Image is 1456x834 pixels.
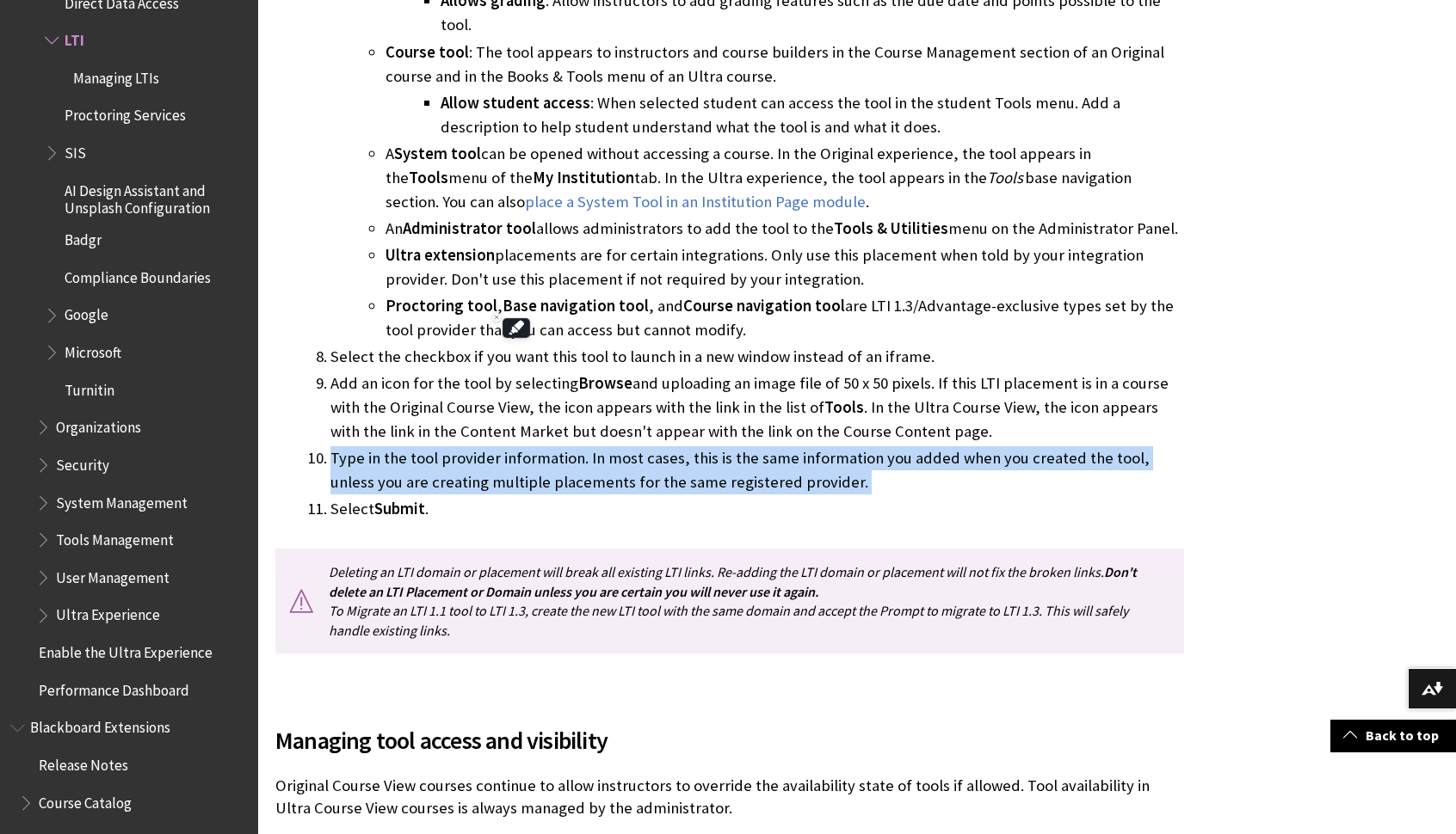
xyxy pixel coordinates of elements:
li: An allows administrators to add the tool to the menu on the Administrator Panel. [386,217,1184,241]
li: : The tool appears to instructors and course builders in the Course Management section of an Orig... [386,40,1184,139]
span: Ultra Experience [56,601,160,624]
span: SIS [65,138,86,162]
span: Course tool [386,42,469,62]
span: Course navigation tool [683,296,845,316]
span: Browse [578,373,632,393]
span: AI Design Assistant and Unsplash Configuration [65,176,246,217]
span: Tools & Utilities [834,218,948,238]
span: Tools [987,168,1023,187]
p: Deleting an LTI domain or placement will break all existing LTI links. Re-adding the LTI domain o... [275,549,1184,653]
span: Ultra extension [386,245,495,265]
a: place a System Tool in an Institution Page module [525,192,866,212]
span: Release Notes [39,751,128,774]
span: Tools [824,397,864,417]
span: System tool [394,144,481,163]
li: : When selected student can access the tool in the student Tools menu. Add a description to help ... [441,91,1184,139]
span: Don't delete an LTI Placement or Domain unless you are certain you will never use it again. [329,563,1137,599]
span: Google [65,301,108,324]
span: Tools [409,168,448,187]
span: Microsoft [65,338,121,361]
span: Turnitin [65,376,114,399]
span: Administrator tool [403,218,536,238]
span: Compliance Boundaries [65,263,211,286]
span: Allow student access [441,93,590,113]
span: System Management [56,488,188,512]
span: Performance Dashboard [39,676,189,699]
span: LTI [65,26,84,49]
span: Badgr [65,225,102,248]
li: Select the checkbox if you want this tool to launch in a new window instead of an iframe. [330,345,1184,369]
span: My Institution [533,168,634,187]
span: Organizations [56,413,141,436]
li: placements are for certain integrations. Only use this placement when told by your integration pr... [386,243,1184,291]
span: Security [56,451,109,474]
span: Managing LTIs [73,64,159,87]
span: User Management [56,563,170,586]
span: Enable the Ultra Experience [39,638,213,661]
span: Blackboard Extensions [30,714,170,737]
li: Select . [330,497,1184,521]
span: Course Catalog [39,788,132,812]
span: Proctoring tool [386,296,497,316]
li: A can be opened without accessing a course. In the Original experience, the tool appears in the m... [386,142,1184,214]
span: Tools Management [56,525,174,549]
span: Proctoring Services [65,101,186,125]
span: Managing tool access and visibility [275,722,1184,758]
span: Submit [374,499,425,518]
p: Original Course View courses continue to allow instructors to override the availability state of ... [275,775,1184,819]
span: Base navigation tool [503,296,649,316]
a: Back to top [1330,720,1456,751]
li: Type in the tool provider information. In most cases, this is the same information you added when... [330,446,1184,494]
li: , , and are LTI 1.3/Advantage-exclusive types set by the tool provider that you can access but ca... [386,294,1184,342]
li: Add an icon for the tool by selecting and uploading an image file of 50 x 50 pixels. If this LTI ... [330,371,1184,444]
